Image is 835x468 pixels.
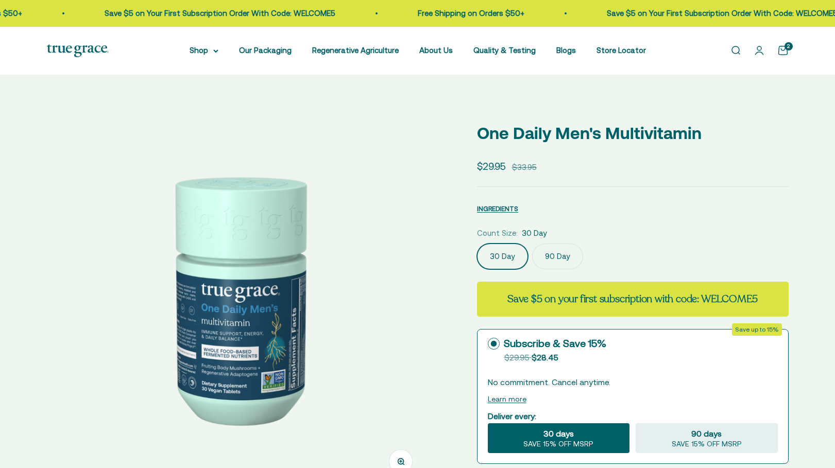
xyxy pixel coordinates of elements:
[419,46,453,55] a: About Us
[477,159,506,174] sale-price: $29.95
[507,292,758,306] strong: Save $5 on your first subscription with code: WELCOME5
[597,46,646,55] a: Store Locator
[477,227,518,239] legend: Count Size:
[473,46,536,55] a: Quality & Testing
[239,46,292,55] a: Our Packaging
[312,46,399,55] a: Regenerative Agriculture
[512,161,537,174] compare-at-price: $33.95
[477,205,518,213] span: INGREDIENTS
[103,7,334,20] p: Save $5 on Your First Subscription Order With Code: WELCOME5
[190,44,218,57] summary: Shop
[522,227,547,239] span: 30 Day
[785,42,793,50] cart-count: 2
[477,202,518,215] button: INGREDIENTS
[556,46,576,55] a: Blogs
[477,120,789,146] p: One Daily Men's Multivitamin
[416,9,523,18] a: Free Shipping on Orders $50+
